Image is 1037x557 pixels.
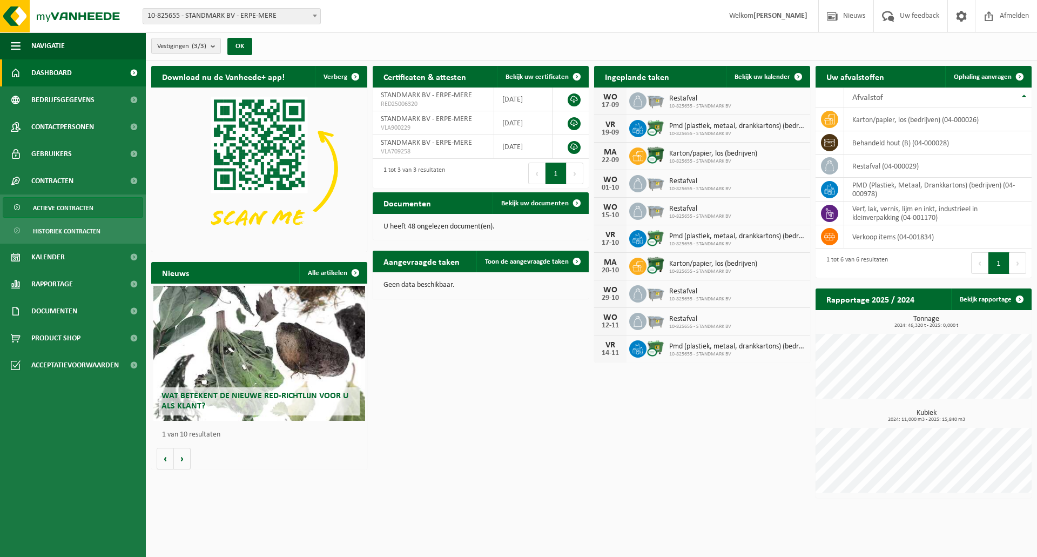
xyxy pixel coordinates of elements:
[594,66,680,87] h2: Ingeplande taken
[821,316,1032,328] h3: Tonnage
[157,38,206,55] span: Vestigingen
[381,139,472,147] span: STANDMARK BV - ERPE-MERE
[227,38,252,55] button: OK
[669,296,731,303] span: 10-825655 - STANDMARK BV
[174,448,191,469] button: Volgende
[31,113,94,140] span: Contactpersonen
[821,410,1032,422] h3: Kubiek
[31,325,80,352] span: Product Shop
[669,269,757,275] span: 10-825655 - STANDMARK BV
[31,86,95,113] span: Bedrijfsgegevens
[844,155,1032,178] td: restafval (04-000029)
[669,213,731,220] span: 10-825655 - STANDMARK BV
[299,262,366,284] a: Alle artikelen
[506,73,569,80] span: Bekijk uw certificaten
[151,262,200,283] h2: Nieuws
[378,162,445,185] div: 1 tot 3 van 3 resultaten
[669,186,731,192] span: 10-825655 - STANDMARK BV
[647,201,665,219] img: WB-2500-GAL-GY-01
[161,392,348,411] span: Wat betekent de nieuwe RED-richtlijn voor u als klant?
[844,108,1032,131] td: karton/papier, los (bedrijven) (04-000026)
[383,223,578,231] p: U heeft 48 ongelezen document(en).
[373,66,477,87] h2: Certificaten & attesten
[31,271,73,298] span: Rapportage
[844,202,1032,225] td: verf, lak, vernis, lijm en inkt, industrieel in kleinverpakking (04-001170)
[669,177,731,186] span: Restafval
[567,163,583,184] button: Next
[157,448,174,469] button: Vorige
[647,256,665,274] img: WB-1100-CU
[647,284,665,302] img: WB-2500-GAL-GY-01
[669,150,757,158] span: Karton/papier, los (bedrijven)
[497,66,588,88] a: Bekijk uw certificaten
[647,173,665,192] img: WB-2500-GAL-GY-01
[151,88,367,250] img: Download de VHEPlus App
[143,9,320,24] span: 10-825655 - STANDMARK BV - ERPE-MERE
[669,158,757,165] span: 10-825655 - STANDMARK BV
[844,131,1032,155] td: behandeld hout (B) (04-000028)
[600,341,621,350] div: VR
[647,118,665,137] img: WB-0660-CU
[821,323,1032,328] span: 2024: 46,320 t - 2025: 0,000 t
[3,220,143,241] a: Historiek contracten
[669,343,805,351] span: Pmd (plastiek, metaal, drankkartons) (bedrijven)
[476,251,588,272] a: Toon de aangevraagde taken
[669,241,805,247] span: 10-825655 - STANDMARK BV
[988,252,1009,274] button: 1
[669,324,731,330] span: 10-825655 - STANDMARK BV
[600,231,621,239] div: VR
[600,350,621,357] div: 14-11
[192,43,206,50] count: (3/3)
[31,59,72,86] span: Dashboard
[1009,252,1026,274] button: Next
[647,229,665,247] img: WB-0660-CU
[600,157,621,164] div: 22-09
[669,95,731,103] span: Restafval
[494,88,553,111] td: [DATE]
[600,93,621,102] div: WO
[31,298,77,325] span: Documenten
[493,192,588,214] a: Bekijk uw documenten
[600,239,621,247] div: 17-10
[600,286,621,294] div: WO
[494,111,553,135] td: [DATE]
[844,178,1032,202] td: PMD (Plastiek, Metaal, Drankkartons) (bedrijven) (04-000978)
[954,73,1012,80] span: Ophaling aanvragen
[951,288,1031,310] a: Bekijk rapportage
[31,32,65,59] span: Navigatie
[33,221,100,241] span: Historiek contracten
[735,73,790,80] span: Bekijk uw kalender
[33,198,93,218] span: Actieve contracten
[31,244,65,271] span: Kalender
[821,417,1032,422] span: 2024: 11,000 m3 - 2025: 15,840 m3
[151,38,221,54] button: Vestigingen(3/3)
[647,91,665,109] img: WB-2500-GAL-GY-01
[162,431,362,439] p: 1 van 10 resultaten
[501,200,569,207] span: Bekijk uw documenten
[546,163,567,184] button: 1
[324,73,347,80] span: Verberg
[600,294,621,302] div: 29-10
[816,288,925,310] h2: Rapportage 2025 / 2024
[600,184,621,192] div: 01-10
[669,232,805,241] span: Pmd (plastiek, metaal, drankkartons) (bedrijven)
[151,66,295,87] h2: Download nu de Vanheede+ app!
[494,135,553,159] td: [DATE]
[669,287,731,296] span: Restafval
[153,286,365,421] a: Wat betekent de nieuwe RED-richtlijn voor u als klant?
[753,12,807,20] strong: [PERSON_NAME]
[381,124,486,132] span: VLA900229
[600,258,621,267] div: MA
[381,147,486,156] span: VLA709258
[669,122,805,131] span: Pmd (plastiek, metaal, drankkartons) (bedrijven)
[31,140,72,167] span: Gebruikers
[528,163,546,184] button: Previous
[381,91,472,99] span: STANDMARK BV - ERPE-MERE
[373,251,470,272] h2: Aangevraagde taken
[600,129,621,137] div: 19-09
[373,192,442,213] h2: Documenten
[821,251,888,275] div: 1 tot 6 van 6 resultaten
[669,260,757,269] span: Karton/papier, los (bedrijven)
[600,176,621,184] div: WO
[852,93,883,102] span: Afvalstof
